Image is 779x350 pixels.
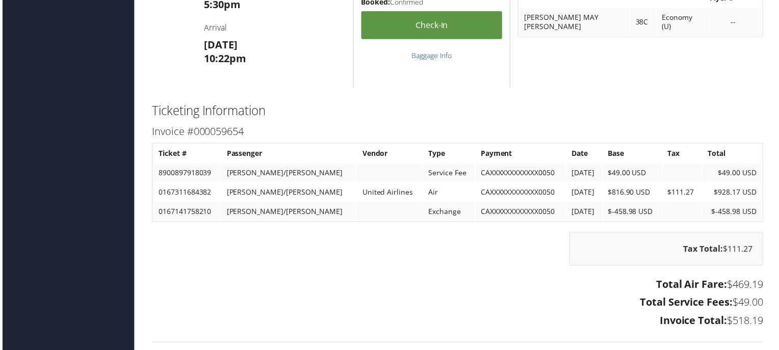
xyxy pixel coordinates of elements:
[150,102,765,120] h2: Ticketing Information
[604,165,663,183] td: $49.00 USD
[685,245,725,256] strong: Tax Total:
[150,297,765,311] h3: $49.00
[604,184,663,202] td: $816.90 USD
[220,184,356,202] td: [PERSON_NAME]/[PERSON_NAME]
[423,184,475,202] td: Air
[658,279,729,292] strong: Total Air Fare:
[705,184,764,202] td: $928.17 USD
[220,203,356,222] td: [PERSON_NAME]/[PERSON_NAME]
[705,165,764,183] td: $49.00 USD
[476,184,566,202] td: CAXXXXXXXXXXXX0050
[712,17,759,26] div: --
[203,38,237,51] strong: [DATE]
[150,279,765,293] h3: $469.19
[203,52,245,66] strong: 10:22pm
[520,8,631,36] td: [PERSON_NAME] MAY [PERSON_NAME]
[664,145,704,164] th: Tax
[705,145,764,164] th: Total
[423,165,475,183] td: Service Fee
[476,203,566,222] td: CAXXXXXXXXXXXX0050
[411,51,452,61] a: Baggage Info
[570,233,765,267] div: $111.27
[567,203,603,222] td: [DATE]
[705,203,764,222] td: $-458.98 USD
[423,145,475,164] th: Type
[357,184,422,202] td: United Airlines
[567,145,603,164] th: Date
[152,145,219,164] th: Ticket #
[150,315,765,330] h3: $518.19
[152,184,219,202] td: 0167311684382
[567,184,603,202] td: [DATE]
[150,125,765,140] h3: Invoice #000059654
[220,145,356,164] th: Passenger
[664,184,704,202] td: $111.27
[152,165,219,183] td: 8900897918039
[658,8,706,36] td: Economy (U)
[220,165,356,183] td: [PERSON_NAME]/[PERSON_NAME]
[641,297,735,311] strong: Total Service Fees:
[423,203,475,222] td: Exchange
[567,165,603,183] td: [DATE]
[604,203,663,222] td: $-458.98 USD
[361,11,503,39] a: Check-in
[604,145,663,164] th: Base
[632,8,657,36] td: 38C
[661,315,729,329] strong: Invoice Total:
[357,145,422,164] th: Vendor
[203,22,345,33] h4: Arrival
[476,165,566,183] td: CAXXXXXXXXXXXX0050
[476,145,566,164] th: Payment
[152,203,219,222] td: 0167141758210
